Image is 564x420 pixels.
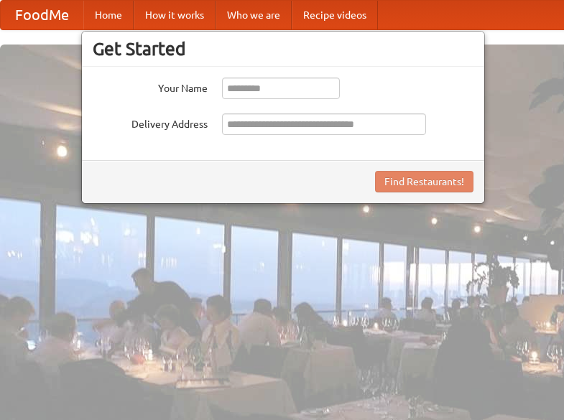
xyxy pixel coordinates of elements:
[134,1,216,29] a: How it works
[93,78,208,95] label: Your Name
[83,1,134,29] a: Home
[1,1,83,29] a: FoodMe
[292,1,378,29] a: Recipe videos
[93,38,473,60] h3: Get Started
[216,1,292,29] a: Who we are
[93,113,208,131] label: Delivery Address
[375,171,473,192] button: Find Restaurants!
